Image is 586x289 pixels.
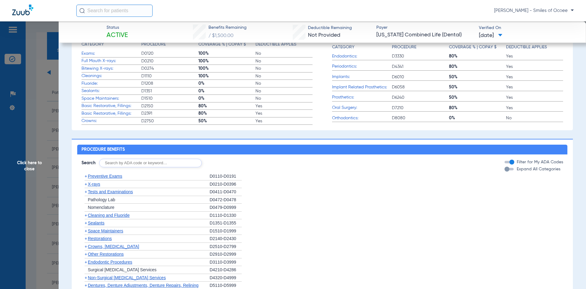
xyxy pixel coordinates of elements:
[449,115,506,121] span: 0%
[255,110,313,117] span: Yes
[12,5,33,15] img: Zuub Logo
[81,65,141,72] span: Bitewing X-rays:
[255,80,313,87] span: No
[88,205,114,210] span: Nomenclature
[198,118,255,124] span: 50%
[210,212,242,220] div: D1110-D1330
[449,44,497,50] h4: Coverage % | Copay $
[141,103,198,109] span: D2150
[141,50,198,57] span: D0120
[208,33,233,38] span: / $1,500.00
[81,95,141,102] span: Space Maintainers:
[449,64,506,70] span: 80%
[88,275,166,280] span: Non-Surgical [MEDICAL_DATA] Services
[255,65,313,72] span: No
[85,244,87,249] span: +
[332,105,392,111] span: Oral Surgery:
[141,41,166,48] h4: Procedure
[210,250,242,258] div: D2910-D2999
[332,74,392,80] span: Implants:
[210,204,242,212] div: D0479-D0999
[81,160,96,166] span: Search
[449,84,506,90] span: 50%
[506,115,563,121] span: No
[198,80,255,87] span: 0%
[79,8,85,13] img: Search Icon
[255,95,313,102] span: No
[332,53,392,60] span: Endodontics:
[88,220,104,225] span: Sealants
[107,31,128,40] span: Active
[210,266,242,274] div: D4210-D4286
[81,80,141,87] span: Fluoride:
[210,235,242,243] div: D2140-D2430
[99,159,202,167] input: Search by ADA code or keyword…
[255,118,313,124] span: Yes
[81,73,141,79] span: Cleanings:
[332,115,392,121] span: Orthodontics:
[141,58,198,64] span: D0210
[210,180,242,188] div: D0210-D0396
[81,41,141,50] app-breakdown-title: Category
[515,159,563,165] label: Filter for My ADA Codes
[376,31,474,39] span: [US_STATE] Combined Life (Dental)
[308,32,340,38] span: Not Provided
[255,103,313,109] span: Yes
[255,41,313,50] app-breakdown-title: Deductible Applies
[81,41,104,48] h4: Category
[85,252,87,257] span: +
[208,24,247,31] span: Benefits Remaining
[198,95,255,102] span: 0%
[141,65,198,72] span: D0274
[198,73,255,79] span: 100%
[308,25,352,31] span: Deductible Remaining
[332,63,392,70] span: Periodontics:
[85,174,87,179] span: +
[449,53,506,59] span: 80%
[88,267,157,272] span: Surgical [MEDICAL_DATA] Services
[210,258,242,266] div: D3110-D3999
[506,74,563,80] span: Yes
[141,95,198,102] span: D1510
[81,103,141,109] span: Basic Restorative, Fillings:
[85,220,87,225] span: +
[198,110,255,117] span: 80%
[376,24,474,31] span: Payer
[88,189,133,194] span: Tests and Examinations
[210,196,242,204] div: D0472-D0478
[85,236,87,241] span: +
[141,118,198,124] span: D2750
[479,32,502,39] span: [DATE]
[85,182,87,187] span: +
[85,228,87,233] span: +
[198,41,246,48] h4: Coverage % | Copay $
[392,64,449,70] span: D4341
[88,174,122,179] span: Preventive Exams
[210,227,242,235] div: D1510-D1999
[449,74,506,80] span: 50%
[88,283,199,288] span: Dentures, Denture Adjustments, Denture Repairs, Relining
[210,188,242,196] div: D0411-D0470
[255,73,313,79] span: No
[392,44,416,50] h4: Procedure
[88,182,100,187] span: X-rays
[555,260,586,289] iframe: Chat Widget
[332,84,392,91] span: Implant Related Prosthetics:
[88,197,115,202] span: Pathology Lab
[210,219,242,227] div: D1351-D1355
[198,58,255,64] span: 100%
[506,94,563,101] span: Yes
[85,189,87,194] span: +
[88,252,124,257] span: Other Restorations
[392,74,449,80] span: D6010
[210,243,242,251] div: D2510-D2799
[332,94,392,101] span: Prosthetics:
[506,84,563,90] span: Yes
[107,24,128,31] span: Status
[392,84,449,90] span: D6058
[141,110,198,117] span: D2391
[81,58,141,64] span: Full Mouth X-rays:
[81,110,141,117] span: Basic Restorative, Fillings:
[141,41,198,50] app-breakdown-title: Procedure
